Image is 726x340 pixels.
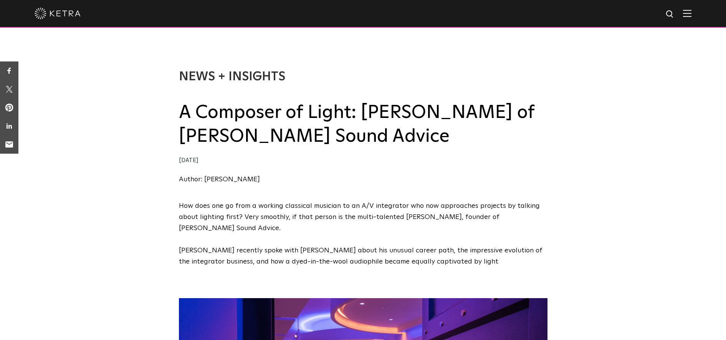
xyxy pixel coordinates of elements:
img: Hamburger%20Nav.svg [683,10,691,17]
h2: A Composer of Light: [PERSON_NAME] of [PERSON_NAME] Sound Advice [179,101,547,149]
a: Author: [PERSON_NAME] [179,176,260,183]
p: How does one go from a working classical musician to an A/V integrator who now approaches project... [179,201,547,234]
img: ketra-logo-2019-white [35,8,81,19]
a: News + Insights [179,71,285,83]
p: [PERSON_NAME] recently spoke with [PERSON_NAME] about his unusual career path, the impressive evo... [179,245,547,267]
div: [DATE] [179,155,547,166]
img: search icon [665,10,675,19]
